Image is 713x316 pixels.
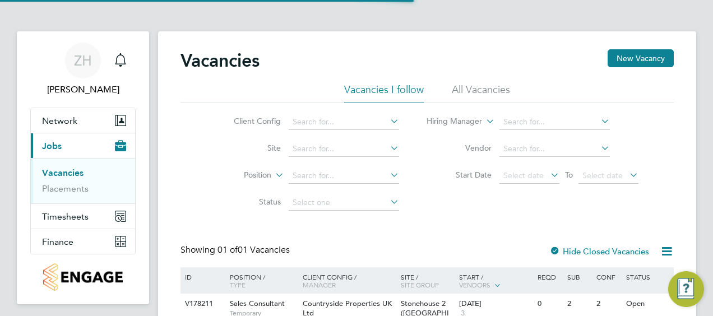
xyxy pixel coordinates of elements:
[499,141,610,157] input: Search for...
[31,133,135,158] button: Jobs
[289,168,399,184] input: Search for...
[623,294,672,314] div: Open
[562,168,576,182] span: To
[42,211,89,222] span: Timesheets
[216,197,281,207] label: Status
[459,299,532,309] div: [DATE]
[30,43,136,96] a: ZH[PERSON_NAME]
[42,115,77,126] span: Network
[289,195,399,211] input: Select one
[31,158,135,203] div: Jobs
[43,263,122,291] img: countryside-properties-logo-retina.png
[180,244,292,256] div: Showing
[217,244,290,255] span: 01 Vacancies
[42,141,62,151] span: Jobs
[289,141,399,157] input: Search for...
[230,280,246,289] span: Type
[17,31,149,304] nav: Main navigation
[207,170,271,181] label: Position
[300,267,398,294] div: Client Config /
[182,267,221,286] div: ID
[535,294,564,314] div: 0
[499,114,610,130] input: Search for...
[608,49,674,67] button: New Vacancy
[42,168,84,178] a: Vacancies
[582,170,623,180] span: Select date
[594,267,623,286] div: Conf
[216,116,281,126] label: Client Config
[289,114,399,130] input: Search for...
[401,280,439,289] span: Site Group
[303,280,336,289] span: Manager
[74,53,92,68] span: ZH
[427,143,492,153] label: Vendor
[344,83,424,103] li: Vacancies I follow
[31,229,135,254] button: Finance
[549,246,649,257] label: Hide Closed Vacancies
[564,267,594,286] div: Sub
[31,204,135,229] button: Timesheets
[452,83,510,103] li: All Vacancies
[180,49,260,72] h2: Vacancies
[217,244,238,255] span: 01 of
[594,294,623,314] div: 2
[459,280,490,289] span: Vendors
[182,294,221,314] div: V178211
[31,108,135,133] button: Network
[216,143,281,153] label: Site
[30,263,136,291] a: Go to home page
[42,183,89,194] a: Placements
[221,267,300,294] div: Position /
[535,267,564,286] div: Reqd
[623,267,672,286] div: Status
[456,267,535,295] div: Start /
[503,170,544,180] span: Select date
[230,299,285,308] span: Sales Consultant
[42,236,73,247] span: Finance
[418,116,482,127] label: Hiring Manager
[564,294,594,314] div: 2
[427,170,492,180] label: Start Date
[668,271,704,307] button: Engage Resource Center
[398,267,457,294] div: Site /
[30,83,136,96] span: Zoe Hunt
